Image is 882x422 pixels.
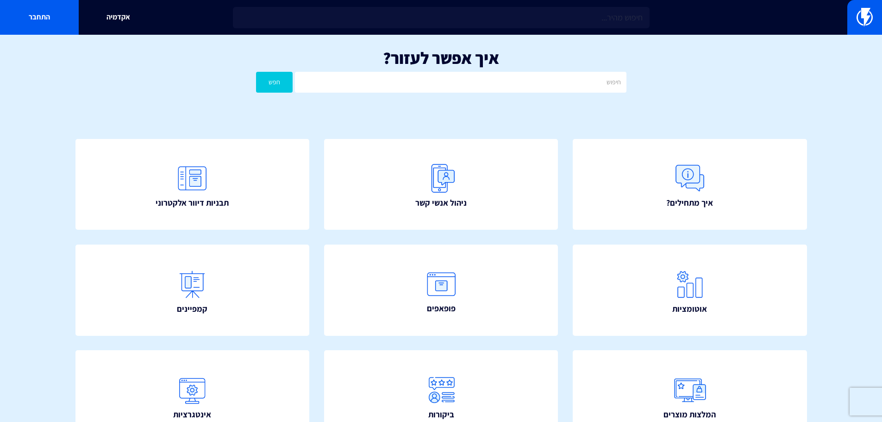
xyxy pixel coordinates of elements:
[75,245,310,336] a: קמפיינים
[156,197,229,209] span: תבניות דיוור אלקטרוני
[415,197,467,209] span: ניהול אנשי קשר
[428,409,454,421] span: ביקורות
[295,72,626,93] input: חיפוש
[256,72,293,93] button: חפש
[672,303,707,315] span: אוטומציות
[573,139,807,230] a: איך מתחילים?
[173,409,211,421] span: אינטגרציות
[324,245,558,336] a: פופאפים
[177,303,207,315] span: קמפיינים
[75,139,310,230] a: תבניות דיוור אלקטרוני
[233,7,650,28] input: חיפוש מהיר...
[14,49,868,67] h1: איך אפשר לעזור?
[427,302,456,315] span: פופאפים
[663,409,716,421] span: המלצות מוצרים
[324,139,558,230] a: ניהול אנשי קשר
[573,245,807,336] a: אוטומציות
[666,197,713,209] span: איך מתחילים?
